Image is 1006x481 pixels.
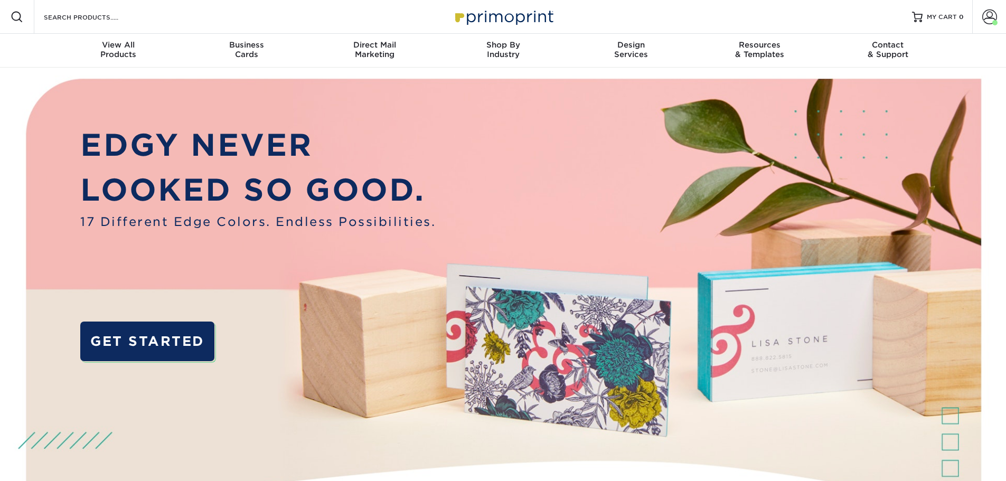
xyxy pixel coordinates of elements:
a: BusinessCards [182,34,311,68]
a: Direct MailMarketing [311,34,439,68]
span: Design [567,40,695,50]
div: & Templates [695,40,824,59]
a: Shop ByIndustry [439,34,567,68]
a: DesignServices [567,34,695,68]
span: Business [182,40,311,50]
span: MY CART [927,13,957,22]
span: Resources [695,40,824,50]
input: SEARCH PRODUCTS..... [43,11,146,23]
a: Contact& Support [824,34,952,68]
span: 17 Different Edge Colors. Endless Possibilities. [80,213,436,231]
div: Cards [182,40,311,59]
span: View All [54,40,183,50]
div: Services [567,40,695,59]
span: Shop By [439,40,567,50]
p: EDGY NEVER [80,122,436,168]
div: Industry [439,40,567,59]
a: Resources& Templates [695,34,824,68]
div: Marketing [311,40,439,59]
span: 0 [959,13,964,21]
div: Products [54,40,183,59]
a: GET STARTED [80,322,214,361]
span: Contact [824,40,952,50]
a: View AllProducts [54,34,183,68]
img: Primoprint [450,5,556,28]
div: & Support [824,40,952,59]
p: LOOKED SO GOOD. [80,167,436,213]
span: Direct Mail [311,40,439,50]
